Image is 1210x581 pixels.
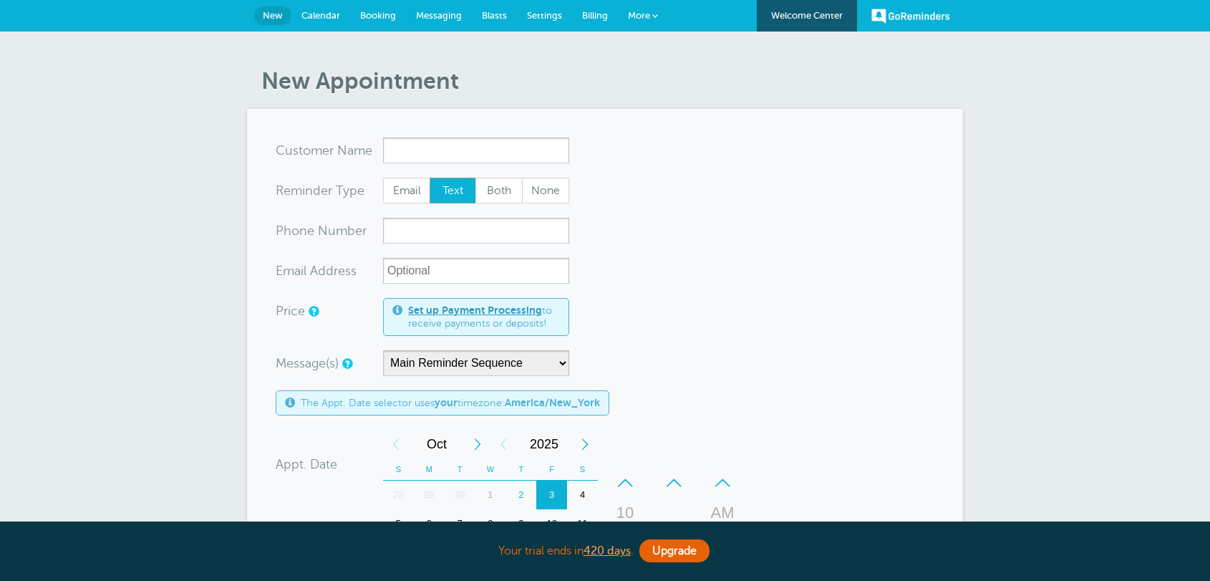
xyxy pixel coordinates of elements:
div: 6 [414,509,445,538]
div: 10 [536,509,567,538]
span: Booking [360,10,396,21]
label: Message(s) [276,357,339,370]
label: Email [383,178,430,203]
h1: New Appointment [261,67,963,95]
label: Text [430,178,477,203]
span: October [409,430,465,458]
span: Messaging [416,10,462,21]
div: Wednesday, October 1 [475,481,506,509]
span: ne Nu [299,224,336,237]
div: 1 [475,481,506,509]
div: Sunday, October 5 [383,509,414,538]
div: Thursday, October 9 [505,509,536,538]
th: S [567,458,598,481]
a: An optional price for the appointment. If you set a price, you can include a payment link in your... [309,307,317,316]
div: Tuesday, September 30 [445,481,475,509]
div: 28 [383,481,414,509]
span: New [263,10,283,21]
div: mber [276,218,383,244]
div: Monday, October 6 [414,509,445,538]
th: T [505,458,536,481]
b: your [435,397,458,408]
th: M [414,458,445,481]
div: 5 [383,509,414,538]
div: Tuesday, October 7 [445,509,475,538]
span: Settings [527,10,562,21]
div: 30 [445,481,475,509]
label: Both [475,178,523,203]
span: Cus [276,144,299,157]
span: Blasts [482,10,507,21]
div: Sunday, September 28 [383,481,414,509]
label: None [522,178,569,203]
span: Calendar [301,10,340,21]
span: More [628,10,650,21]
div: Next Year [572,430,598,458]
div: 2 [505,481,536,509]
div: Saturday, October 4 [567,481,598,509]
a: Simple templates and custom messages will use the reminder schedule set under Settings > Reminder... [342,359,351,368]
div: 7 [445,509,475,538]
div: Your trial ends in . [247,536,963,567]
span: tomer N [299,144,347,157]
span: None [523,178,568,203]
div: 29 [414,481,445,509]
div: 10 [608,499,642,527]
div: 9 [505,509,536,538]
span: 2025 [516,430,572,458]
span: Both [476,178,522,203]
div: Today, Thursday, October 2 [505,481,536,509]
div: AM [705,499,740,527]
div: Friday, October 10 [536,509,567,538]
input: Optional [383,258,569,284]
span: Email [384,178,430,203]
div: Friday, October 3 [536,481,567,509]
a: New [254,6,291,25]
iframe: Resource center [1153,524,1196,567]
div: Saturday, October 11 [567,509,598,538]
div: Monday, September 29 [414,481,445,509]
th: T [445,458,475,481]
span: to receive payments or deposits! [408,304,560,330]
div: Previous Year [490,430,516,458]
div: 4 [567,481,598,509]
div: Next Month [465,430,490,458]
span: il Add [301,264,334,277]
a: Upgrade [639,539,710,562]
div: Previous Month [383,430,409,458]
a: 420 days [584,544,631,557]
span: Text [430,178,476,203]
th: W [475,458,506,481]
label: Reminder Type [276,184,364,197]
span: The Appt. Date selector uses timezone: [301,397,600,409]
label: Appt. Date [276,458,337,471]
a: Set up Payment Processing [408,304,542,316]
div: ame [276,138,383,163]
label: Price [276,304,305,317]
div: 8 [475,509,506,538]
b: America/New_York [505,397,600,408]
th: S [383,458,414,481]
div: ress [276,258,383,284]
th: F [536,458,567,481]
span: Ema [276,264,301,277]
div: 11 [567,509,598,538]
span: Billing [582,10,608,21]
span: Pho [276,224,299,237]
div: Wednesday, October 8 [475,509,506,538]
div: 3 [536,481,567,509]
